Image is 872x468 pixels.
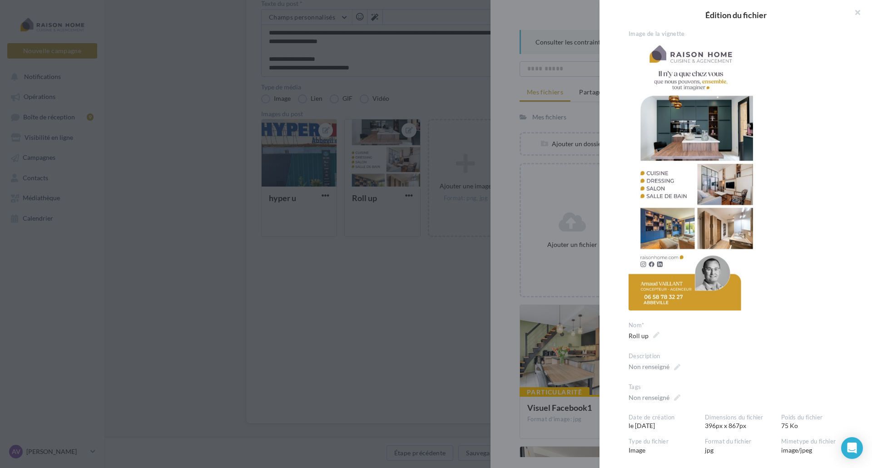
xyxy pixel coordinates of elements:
div: Mimetype du fichier [781,438,850,446]
div: Open Intercom Messenger [841,437,863,459]
div: Format du fichier [705,438,774,446]
div: image/jpeg [781,438,857,455]
div: le [DATE] [629,414,705,431]
div: Image [629,438,705,455]
div: Type du fichier [629,438,698,446]
span: Roll up [629,330,659,342]
div: Tags [629,383,850,391]
div: Description [629,352,850,360]
div: Dimensions du fichier [705,414,774,422]
div: Image de la vignette [629,30,850,38]
div: 75 Ko [781,414,857,431]
div: Poids du fichier [781,414,850,422]
div: 396px x 867px [705,414,781,431]
span: Non renseigné [629,360,680,373]
div: Non renseigné [629,393,669,402]
div: Date de création [629,414,698,422]
h2: Édition du fichier [614,11,857,19]
div: jpg [705,438,781,455]
img: Roll up [629,38,753,310]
